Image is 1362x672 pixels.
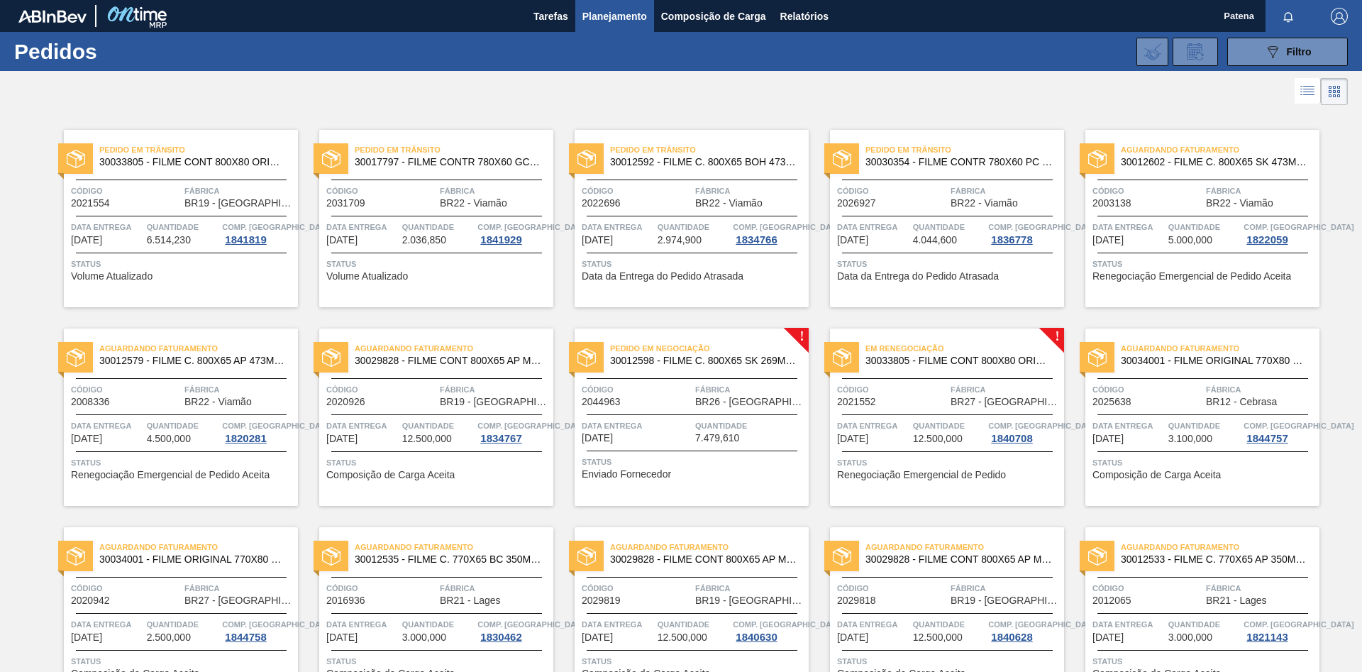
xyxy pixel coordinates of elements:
[988,220,1098,234] span: Comp. Carga
[222,617,294,643] a: Comp. [GEOGRAPHIC_DATA]1844758
[1092,470,1221,480] span: Composição de Carga Aceita
[355,356,542,366] span: 30029828 - FILME CONT 800X65 AP MP 473 C12 429
[326,184,436,198] span: Código
[326,470,455,480] span: Composição de Carga Aceita
[582,433,613,444] span: 11/10/2025
[837,198,876,209] span: 2026927
[355,554,542,565] span: 30012535 - FILME C. 770X65 BC 350ML C12 429
[837,654,1061,668] span: Status
[14,43,226,60] h1: Pedidos
[71,581,181,595] span: Código
[1121,143,1319,157] span: Aguardando Faturamento
[1088,150,1107,168] img: status
[1092,654,1316,668] span: Status
[1287,46,1312,57] span: Filtro
[951,184,1061,198] span: Fábrica
[837,397,876,407] span: 2021552
[809,329,1064,506] a: !statusEm Renegociação30033805 - FILME CONT 800X80 ORIG 473 MP C12 429Código2021552FábricaBR27 - ...
[326,595,365,606] span: 2016936
[1088,547,1107,566] img: status
[67,150,85,168] img: status
[1092,271,1291,282] span: Renegociação Emergencial de Pedido Aceita
[1092,235,1124,246] span: 06/10/2025
[222,419,332,433] span: Comp. Carga
[1121,356,1308,366] span: 30034001 - FILME ORIGINAL 770X80 350X12 MP
[326,456,550,470] span: Status
[477,632,524,643] div: 1830462
[326,617,399,632] span: Data Entrega
[43,130,298,307] a: statusPedido em Trânsito30033805 - FILME CONT 800X80 ORIG 473 MP C12 429Código2021554FábricaBR19 ...
[833,348,851,367] img: status
[402,617,475,632] span: Quantidade
[1092,595,1131,606] span: 2012065
[222,617,332,632] span: Comp. Carga
[988,632,1035,643] div: 1840628
[184,382,294,397] span: Fábrica
[865,540,1064,554] span: Aguardando Faturamento
[184,184,294,198] span: Fábrica
[695,419,805,433] span: Quantidade
[733,220,805,246] a: Comp. [GEOGRAPHIC_DATA]1834766
[1092,617,1165,632] span: Data Entrega
[582,198,621,209] span: 2022696
[577,348,596,367] img: status
[99,356,287,366] span: 30012579 - FILME C. 800X65 AP 473ML C12 429
[1244,419,1316,444] a: Comp. [GEOGRAPHIC_DATA]1844757
[610,554,797,565] span: 30029828 - FILME CONT 800X65 AP MP 473 C12 429
[1092,456,1316,470] span: Status
[582,469,671,480] span: Enviado Fornecedor
[1064,329,1319,506] a: statusAguardando Faturamento30034001 - FILME ORIGINAL 770X80 350X12 MPCódigo2025638FábricaBR12 - ...
[1092,434,1124,444] span: 13/10/2025
[147,235,191,246] span: 6.514,230
[865,356,1053,366] span: 30033805 - FILME CONT 800X80 ORIG 473 MP C12 429
[1092,257,1316,271] span: Status
[184,581,294,595] span: Fábrica
[733,220,843,234] span: Comp. Carga
[402,632,446,643] span: 3.000,000
[71,382,181,397] span: Código
[988,617,1061,643] a: Comp. [GEOGRAPHIC_DATA]1840628
[1206,397,1277,407] span: BR12 - Cebrasa
[71,654,294,668] span: Status
[322,348,340,367] img: status
[913,419,985,433] span: Quantidade
[733,234,780,246] div: 1834766
[71,456,294,470] span: Status
[71,470,270,480] span: Renegociação Emergencial de Pedido Aceita
[553,329,809,506] a: !statusPedido em Negociação30012598 - FILME C. 800X65 SK 269ML C15 429Código2044963FábricaBR26 - ...
[326,632,358,643] span: 13/10/2025
[695,595,805,606] span: BR19 - Nova Rio
[1173,38,1218,66] div: Solicitação de Revisão de Pedidos
[988,220,1061,246] a: Comp. [GEOGRAPHIC_DATA]1836778
[582,220,654,234] span: Data Entrega
[326,257,550,271] span: Status
[577,150,596,168] img: status
[837,419,909,433] span: Data Entrega
[477,419,550,444] a: Comp. [GEOGRAPHIC_DATA]1834767
[326,419,399,433] span: Data Entrega
[477,419,587,433] span: Comp. Carga
[833,150,851,168] img: status
[477,433,524,444] div: 1834767
[988,234,1035,246] div: 1836778
[1092,184,1202,198] span: Código
[1121,540,1319,554] span: Aguardando Faturamento
[1092,220,1165,234] span: Data Entrega
[477,617,587,632] span: Comp. Carga
[71,184,181,198] span: Código
[837,595,876,606] span: 2029818
[71,595,110,606] span: 2020942
[326,220,399,234] span: Data Entrega
[1295,78,1321,105] div: Visão em Lista
[99,540,298,554] span: Aguardando Faturamento
[1206,595,1267,606] span: BR21 - Lages
[222,419,294,444] a: Comp. [GEOGRAPHIC_DATA]1820281
[913,617,985,632] span: Quantidade
[326,382,436,397] span: Código
[440,198,507,209] span: BR22 - Viamão
[733,617,805,643] a: Comp. [GEOGRAPHIC_DATA]1840630
[582,455,805,469] span: Status
[610,341,809,356] span: Pedido em Negociação
[326,654,550,668] span: Status
[837,235,868,246] span: 03/10/2025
